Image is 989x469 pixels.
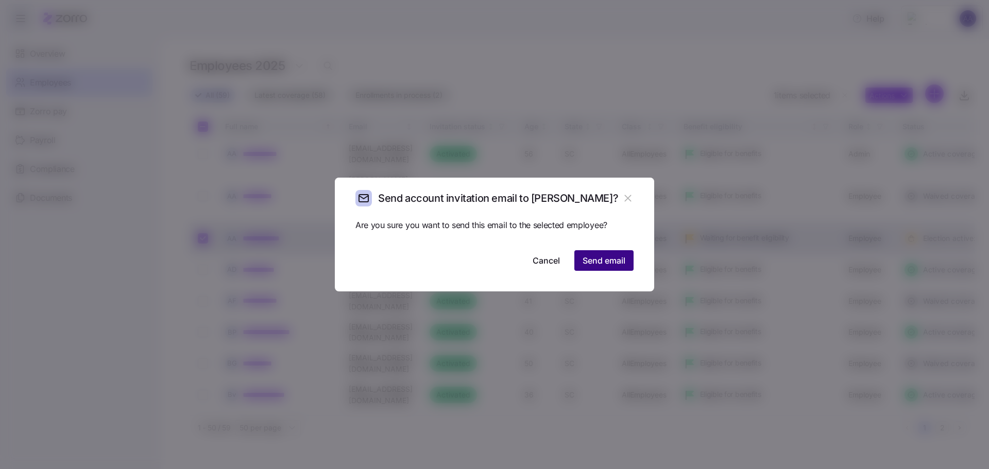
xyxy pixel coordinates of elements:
h2: Send account invitation email to [PERSON_NAME]? [378,192,618,205]
span: Are you sure you want to send this email to the selected employee? [355,219,634,232]
span: Cancel [533,254,560,267]
span: Send email [583,254,625,267]
button: Send email [574,250,634,271]
button: Cancel [524,250,568,271]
